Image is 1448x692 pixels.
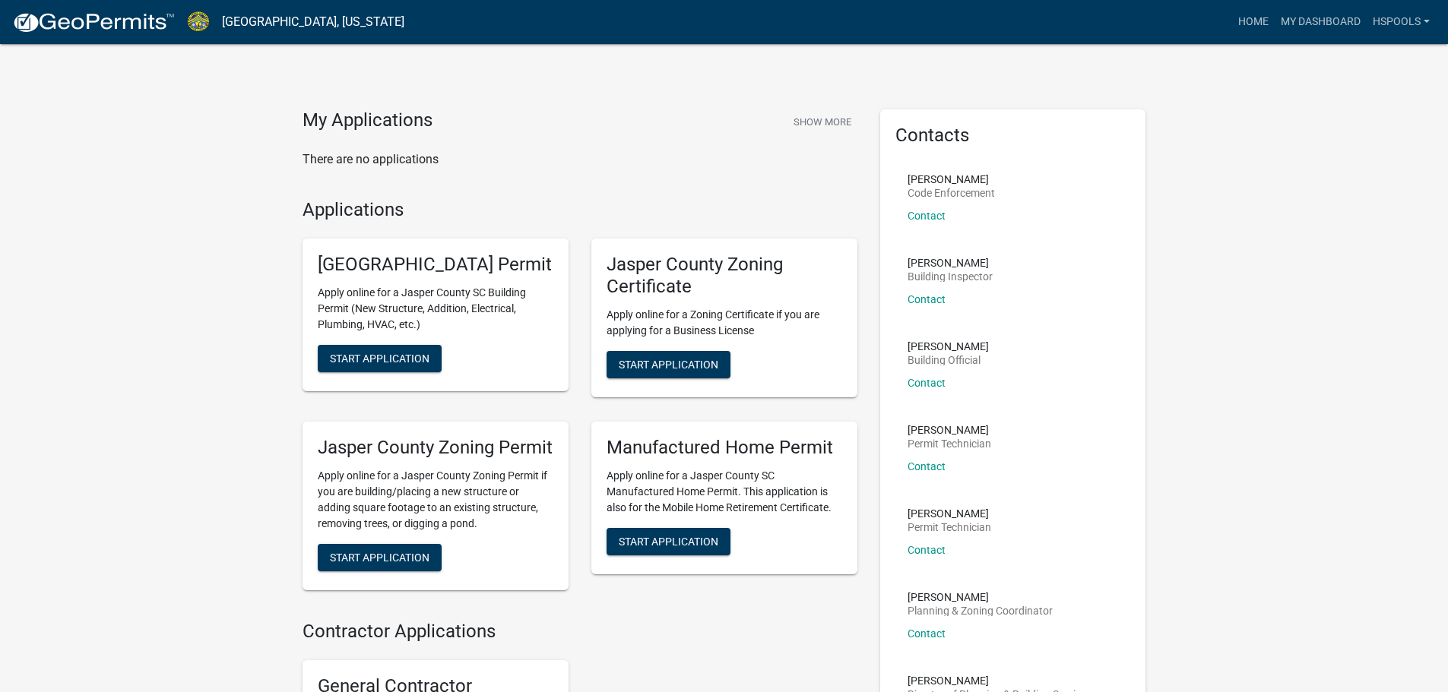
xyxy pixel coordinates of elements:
[303,199,857,221] h4: Applications
[908,592,1053,602] p: [PERSON_NAME]
[908,675,1092,686] p: [PERSON_NAME]
[908,174,995,185] p: [PERSON_NAME]
[908,425,991,435] p: [PERSON_NAME]
[607,468,842,516] p: Apply online for a Jasper County SC Manufactured Home Permit. This application is also for the Mo...
[908,627,946,640] a: Contact
[908,271,993,282] p: Building Inspector
[908,508,991,519] p: [PERSON_NAME]
[318,254,553,276] h5: [GEOGRAPHIC_DATA] Permit
[318,285,553,333] p: Apply online for a Jasper County SC Building Permit (New Structure, Addition, Electrical, Plumbin...
[303,621,857,643] h4: Contractor Applications
[607,351,730,378] button: Start Application
[187,11,210,32] img: Jasper County, South Carolina
[607,437,842,459] h5: Manufactured Home Permit
[607,528,730,555] button: Start Application
[303,150,857,169] p: There are no applications
[908,438,991,449] p: Permit Technician
[908,544,946,556] a: Contact
[318,345,442,372] button: Start Application
[908,258,993,268] p: [PERSON_NAME]
[908,188,995,198] p: Code Enforcement
[607,307,842,339] p: Apply online for a Zoning Certificate if you are applying for a Business License
[303,199,857,602] wm-workflow-list-section: Applications
[222,9,404,35] a: [GEOGRAPHIC_DATA], [US_STATE]
[318,468,553,532] p: Apply online for a Jasper County Zoning Permit if you are building/placing a new structure or add...
[607,254,842,298] h5: Jasper County Zoning Certificate
[1232,8,1275,36] a: Home
[908,210,946,222] a: Contact
[908,377,946,389] a: Contact
[787,109,857,134] button: Show More
[908,293,946,305] a: Contact
[330,551,429,563] span: Start Application
[1275,8,1367,36] a: My Dashboard
[318,544,442,571] button: Start Application
[908,355,989,365] p: Building Official
[619,535,718,547] span: Start Application
[908,460,946,472] a: Contact
[908,605,1053,616] p: Planning & Zoning Coordinator
[908,341,989,352] p: [PERSON_NAME]
[303,109,432,132] h4: My Applications
[1367,8,1436,36] a: Hspools
[895,125,1131,147] h5: Contacts
[318,437,553,459] h5: Jasper County Zoning Permit
[619,358,718,370] span: Start Application
[908,522,991,532] p: Permit Technician
[330,352,429,365] span: Start Application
